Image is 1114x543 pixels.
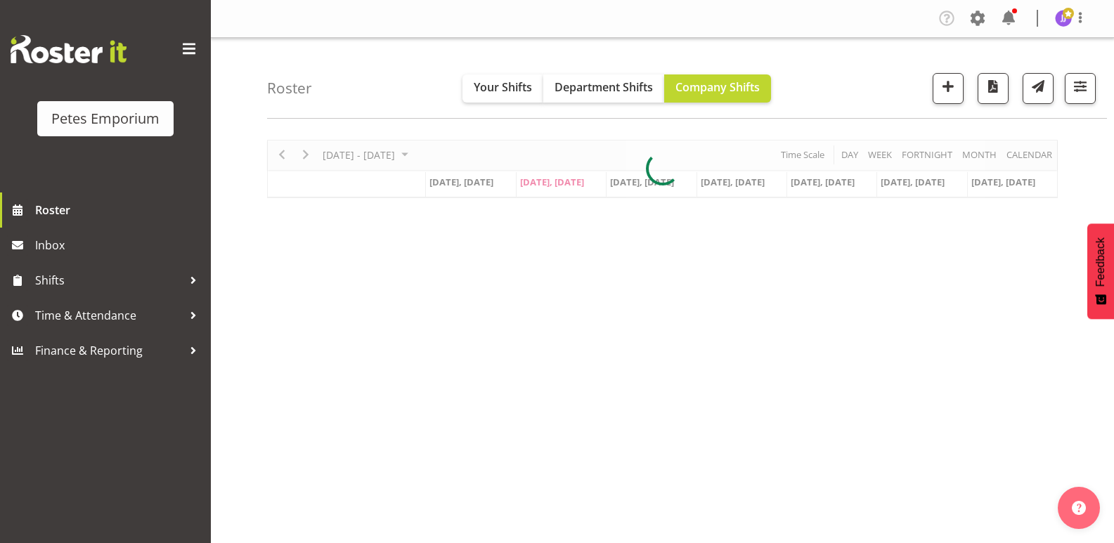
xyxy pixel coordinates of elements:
img: Rosterit website logo [11,35,127,63]
span: Department Shifts [555,79,653,95]
button: Your Shifts [462,74,543,103]
button: Send a list of all shifts for the selected filtered period to all rostered employees. [1023,73,1054,104]
span: Roster [35,199,204,221]
span: Feedback [1094,237,1107,287]
h4: Roster [267,80,312,96]
button: Add a new shift [933,73,964,104]
img: janelle-jonkers702.jpg [1055,10,1072,27]
span: Your Shifts [474,79,532,95]
button: Company Shifts [664,74,771,103]
div: Petes Emporium [51,108,160,129]
button: Feedback - Show survey [1087,223,1114,319]
img: help-xxl-2.png [1072,501,1086,515]
span: Inbox [35,235,204,256]
span: Finance & Reporting [35,340,183,361]
button: Department Shifts [543,74,664,103]
button: Filter Shifts [1065,73,1096,104]
span: Company Shifts [675,79,760,95]
button: Download a PDF of the roster according to the set date range. [978,73,1009,104]
span: Time & Attendance [35,305,183,326]
span: Shifts [35,270,183,291]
